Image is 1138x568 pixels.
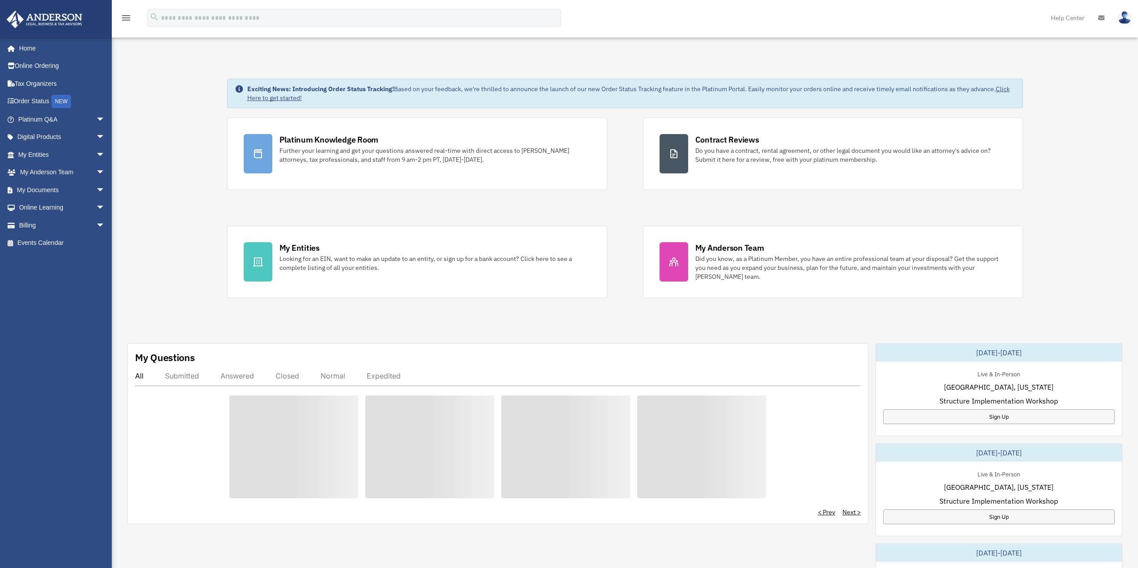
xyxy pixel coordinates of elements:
a: Home [6,39,114,57]
div: My Anderson Team [695,242,764,253]
a: Tax Organizers [6,75,118,93]
span: [GEOGRAPHIC_DATA], [US_STATE] [944,482,1053,492]
div: NEW [51,95,71,108]
i: menu [121,13,131,23]
img: User Pic [1118,11,1131,24]
div: Platinum Knowledge Room [279,134,379,145]
div: Normal [321,371,345,380]
a: Click Here to get started! [247,85,1010,102]
div: Contract Reviews [695,134,759,145]
span: arrow_drop_down [96,128,114,147]
div: All [135,371,144,380]
div: Answered [220,371,254,380]
a: My Entities Looking for an EIN, want to make an update to an entity, or sign up for a bank accoun... [227,226,607,298]
a: Events Calendar [6,234,118,252]
div: Further your learning and get your questions answered real-time with direct access to [PERSON_NAM... [279,146,591,164]
a: Sign Up [883,409,1115,424]
span: arrow_drop_down [96,216,114,235]
span: arrow_drop_down [96,181,114,199]
a: Sign Up [883,509,1115,524]
span: arrow_drop_down [96,110,114,129]
a: Next > [842,508,861,517]
a: Billingarrow_drop_down [6,216,118,234]
a: Online Ordering [6,57,118,75]
a: Digital Productsarrow_drop_down [6,128,118,146]
img: Anderson Advisors Platinum Portal [4,11,85,28]
i: search [149,12,159,22]
a: menu [121,16,131,23]
span: arrow_drop_down [96,199,114,217]
div: [DATE]-[DATE] [876,344,1122,362]
div: Live & In-Person [970,369,1027,378]
div: Did you know, as a Platinum Member, you have an entire professional team at your disposal? Get th... [695,254,1007,281]
div: Closed [275,371,299,380]
a: Order StatusNEW [6,93,118,111]
span: Structure Implementation Workshop [939,496,1058,506]
div: Looking for an EIN, want to make an update to an entity, or sign up for a bank account? Click her... [279,254,591,272]
a: My Entitiesarrow_drop_down [6,146,118,164]
span: Structure Implementation Workshop [939,395,1058,406]
a: Contract Reviews Do you have a contract, rental agreement, or other legal document you would like... [643,118,1023,190]
div: Based on your feedback, we're thrilled to announce the launch of our new Order Status Tracking fe... [247,84,1015,102]
div: [DATE]-[DATE] [876,444,1122,462]
div: [DATE]-[DATE] [876,544,1122,562]
div: Submitted [165,371,199,380]
div: My Entities [279,242,320,253]
a: My Anderson Team Did you know, as a Platinum Member, you have an entire professional team at your... [643,226,1023,298]
span: arrow_drop_down [96,164,114,182]
div: My Questions [135,351,195,364]
a: Platinum Q&Aarrow_drop_down [6,110,118,128]
strong: Exciting News: Introducing Order Status Tracking! [247,85,394,93]
a: Platinum Knowledge Room Further your learning and get your questions answered real-time with dire... [227,118,607,190]
span: [GEOGRAPHIC_DATA], [US_STATE] [944,382,1053,392]
a: My Anderson Teamarrow_drop_down [6,164,118,181]
div: Expedited [367,371,401,380]
div: Do you have a contract, rental agreement, or other legal document you would like an attorney's ad... [695,146,1007,164]
span: arrow_drop_down [96,146,114,164]
a: My Documentsarrow_drop_down [6,181,118,199]
a: < Prev [818,508,835,517]
div: Live & In-Person [970,469,1027,478]
a: Online Learningarrow_drop_down [6,199,118,217]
